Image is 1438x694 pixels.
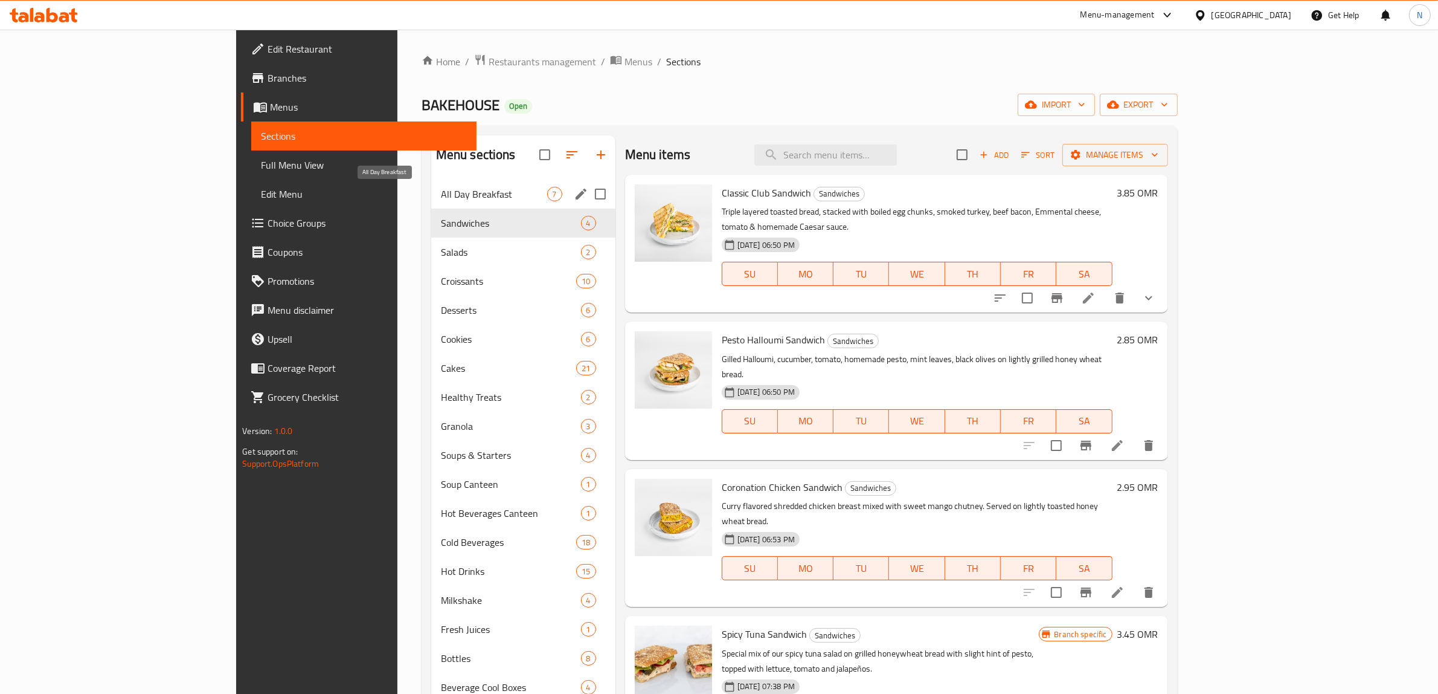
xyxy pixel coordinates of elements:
span: Healthy Treats [441,390,581,404]
span: 4 [582,595,595,606]
img: Coronation Chicken Sandwich [635,479,712,556]
button: SU [722,262,778,286]
button: delete [1134,578,1163,607]
span: FR [1006,560,1051,577]
span: WE [894,412,940,430]
button: Sort [1018,146,1058,164]
button: delete [1105,284,1134,313]
button: Branch-specific-item [1071,431,1100,460]
div: Hot Beverages Canteen1 [431,499,615,528]
span: Milkshake [441,593,581,608]
span: Get support on: [242,444,298,459]
button: Manage items [1062,144,1168,166]
span: FR [1006,412,1051,430]
div: items [581,593,596,608]
div: Soups & Starters4 [431,441,615,470]
span: Croissants [441,274,577,288]
span: TH [950,560,996,577]
span: Add item [975,146,1013,164]
span: Add [978,148,1010,162]
div: Hot Drinks15 [431,557,615,586]
button: WE [889,409,945,433]
button: SU [722,409,778,433]
button: Add [975,146,1013,164]
div: items [581,216,596,230]
span: Open [504,101,532,111]
span: Grocery Checklist [268,390,467,404]
button: export [1100,94,1178,116]
span: Select to update [1044,433,1069,458]
span: 3 [582,421,595,432]
li: / [657,54,661,69]
div: Cold Beverages [441,535,577,550]
span: 2 [582,247,595,258]
span: TU [838,412,884,430]
span: import [1027,97,1085,112]
div: Healthy Treats2 [431,383,615,412]
div: items [576,535,595,550]
span: Salads [441,245,581,259]
p: Curry flavored shredded chicken breast mixed with sweet mango chutney. Served on lightly toasted ... [722,499,1112,529]
span: Hot Drinks [441,564,577,579]
img: Classic Club Sandwich [635,184,712,262]
span: 7 [548,189,562,200]
button: SA [1056,262,1112,286]
span: TH [950,265,996,283]
span: Promotions [268,274,467,288]
h6: 3.85 OMR [1117,184,1158,201]
div: All Day Breakfast7edit [431,180,615,209]
span: Menus [624,54,652,69]
span: Bottles [441,651,581,666]
span: [DATE] 06:50 PM [733,386,800,398]
button: TU [833,556,889,580]
div: Cookies6 [431,325,615,354]
a: Menus [241,92,477,122]
div: Sandwiches [441,216,581,230]
button: TH [945,262,1001,286]
span: SU [727,265,773,283]
h2: Menu items [625,146,691,164]
a: Full Menu View [251,151,477,180]
a: Choice Groups [241,209,477,238]
span: 4 [582,218,595,229]
span: Soups & Starters [441,448,581,462]
input: search [754,144,897,166]
button: SA [1056,409,1112,433]
div: Desserts6 [431,296,615,325]
button: FR [1001,409,1056,433]
div: Milkshake4 [431,586,615,615]
a: Upsell [241,325,477,354]
p: Gilled Halloumi, cucumber, tomato, homemade pesto, mint leaves, black olives on lightly grilled h... [722,352,1112,382]
span: Granola [441,419,581,433]
span: Spicy Tuna Sandwich [722,625,807,643]
div: items [581,448,596,462]
a: Edit menu item [1081,291,1096,305]
button: WE [889,556,945,580]
a: Grocery Checklist [241,383,477,412]
div: Open [504,99,532,114]
div: items [581,506,596,520]
div: items [581,390,596,404]
span: N [1417,8,1422,22]
div: Croissants10 [431,267,615,296]
span: 8 [582,653,595,664]
div: items [581,245,596,259]
div: items [547,187,562,201]
a: Promotions [241,267,477,296]
span: Coronation Chicken Sandwich [722,478,843,496]
span: 10 [577,276,595,287]
button: WE [889,262,945,286]
span: Soup Canteen [441,477,581,491]
h6: 3.45 OMR [1117,626,1158,643]
span: Full Menu View [261,158,467,172]
div: Sandwiches4 [431,209,615,238]
span: 4 [582,450,595,461]
div: Cakes21 [431,354,615,383]
button: SA [1056,556,1112,580]
li: / [601,54,605,69]
span: 6 [582,305,595,316]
